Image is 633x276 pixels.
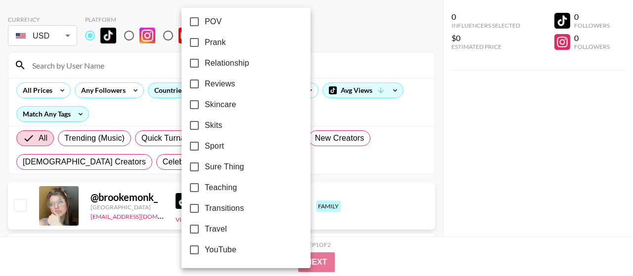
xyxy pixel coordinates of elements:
[205,37,226,48] span: Prank
[205,57,249,69] span: Relationship
[205,244,236,256] span: YouTube
[205,182,237,194] span: Teaching
[205,119,222,131] span: Skits
[205,202,244,214] span: Transitions
[205,161,244,173] span: Sure Thing
[205,16,222,28] span: POV
[205,78,235,90] span: Reviews
[205,140,224,152] span: Sport
[205,223,227,235] span: Travel
[584,227,621,264] iframe: Drift Widget Chat Controller
[205,99,236,111] span: Skincare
